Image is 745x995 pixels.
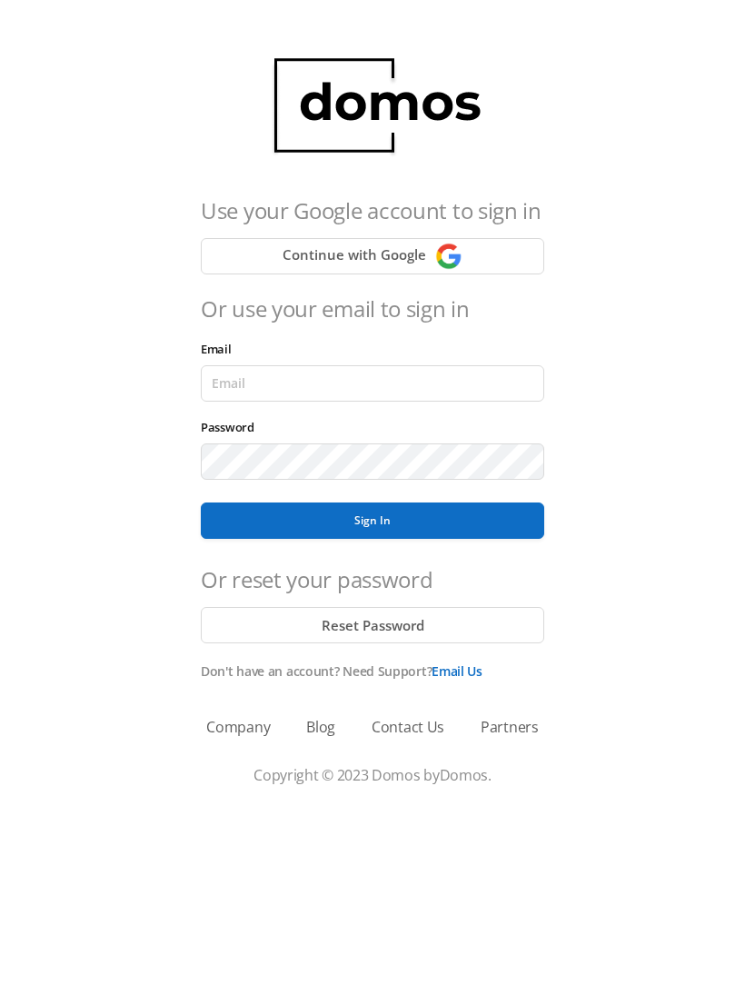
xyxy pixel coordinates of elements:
input: Email [201,365,544,402]
h4: Or reset your password [201,563,544,596]
label: Email [201,341,241,357]
h4: Use your Google account to sign in [201,194,544,227]
img: domos [255,36,491,176]
button: Continue with Google [201,238,544,274]
p: Don't have an account? Need Support? [201,662,544,681]
h4: Or use your email to sign in [201,293,544,325]
button: Sign In [201,502,544,539]
button: Reset Password [201,607,544,643]
a: Blog [306,716,335,738]
a: Email Us [432,662,482,680]
img: Continue with Google [435,243,462,270]
a: Contact Us [372,716,444,738]
a: Company [206,716,270,738]
input: Password [201,443,544,480]
p: Copyright © 2023 Domos by . [45,764,700,786]
a: Domos [440,765,489,785]
label: Password [201,419,263,435]
a: Partners [481,716,539,738]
